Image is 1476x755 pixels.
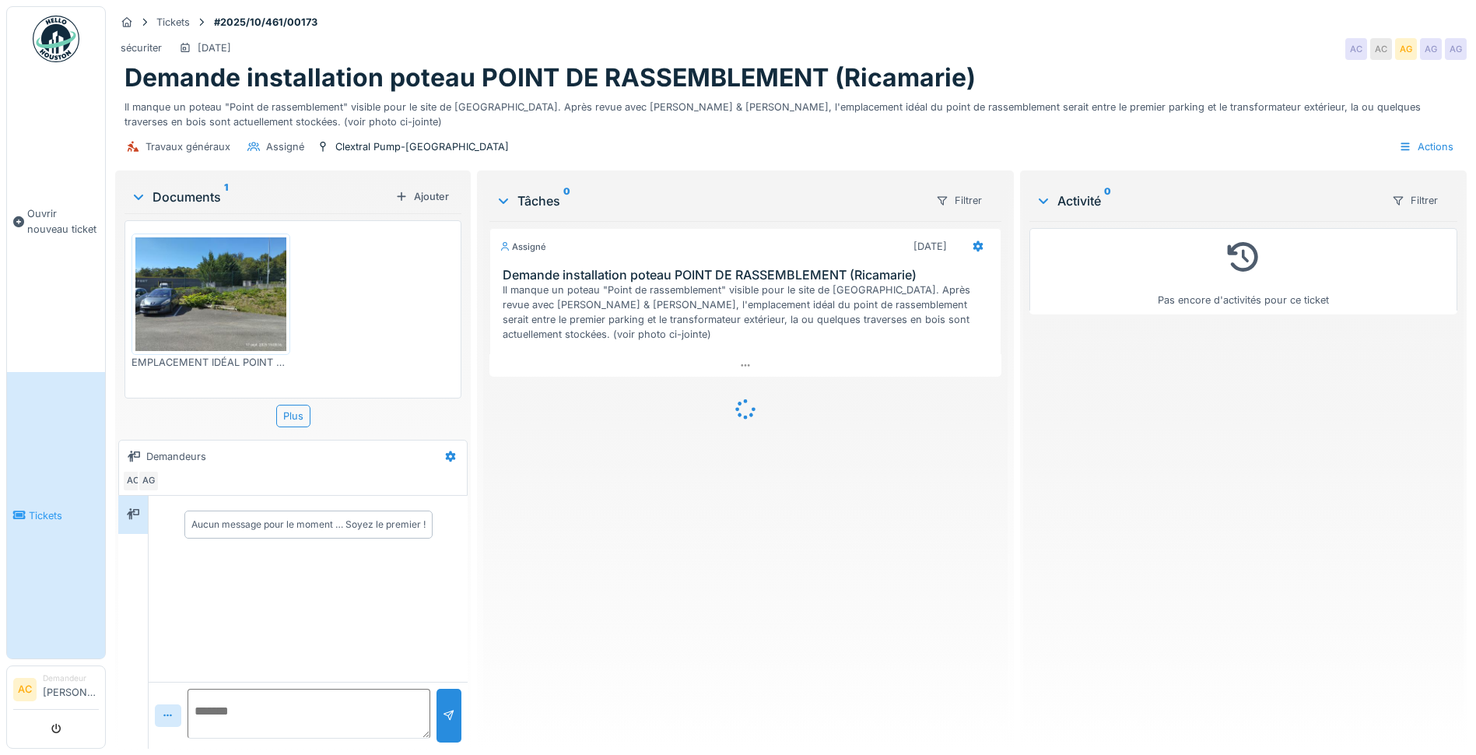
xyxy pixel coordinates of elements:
div: Aucun message pour le moment … Soyez le premier ! [191,518,426,532]
img: Badge_color-CXgf-gQk.svg [33,16,79,62]
a: AC Demandeur[PERSON_NAME] [13,672,99,710]
div: Demandeur [43,672,99,684]
div: Travaux généraux [145,139,230,154]
div: AG [138,470,160,492]
span: Tickets [29,508,99,523]
div: Ajouter [389,186,455,207]
a: Ouvrir nouveau ticket [7,71,105,372]
li: AC [13,678,37,701]
div: Demandeurs [146,449,206,464]
a: Tickets [7,372,105,658]
div: Filtrer [929,189,989,212]
li: [PERSON_NAME] [43,672,99,706]
div: Activité [1036,191,1379,210]
div: AG [1420,38,1442,60]
div: Filtrer [1385,189,1445,212]
div: [DATE] [198,40,231,55]
div: AG [1445,38,1467,60]
div: Plus [276,405,310,427]
div: EMPLACEMENT IDÉAL POINT DE RASSEMBLEMENT RICAMARIE.jpg [131,355,290,370]
div: Il manque un poteau "Point de rassemblement" visible pour le site de [GEOGRAPHIC_DATA]. Après rev... [503,283,994,342]
div: [DATE] [913,239,947,254]
div: Documents [131,188,389,206]
div: Tâches [496,191,923,210]
div: Pas encore d'activités pour ce ticket [1040,235,1447,307]
div: Il manque un poteau "Point de rassemblement" visible pour le site de [GEOGRAPHIC_DATA]. Après rev... [124,93,1457,129]
div: sécuriter [121,40,162,55]
span: Ouvrir nouveau ticket [27,206,99,236]
sup: 0 [563,191,570,210]
div: Actions [1392,135,1460,158]
h1: Demande installation poteau POINT DE RASSEMBLEMENT (Ricamarie) [124,63,976,93]
div: AC [1345,38,1367,60]
div: Assigné [500,241,546,254]
div: AC [122,470,144,492]
sup: 0 [1104,191,1111,210]
h3: Demande installation poteau POINT DE RASSEMBLEMENT (Ricamarie) [503,268,994,283]
div: Tickets [156,15,190,30]
img: m8snh3mxchxx5o9owjx6vmar779x [135,237,286,350]
div: Clextral Pump-[GEOGRAPHIC_DATA] [335,139,509,154]
div: AC [1370,38,1392,60]
strong: #2025/10/461/00173 [208,15,324,30]
sup: 1 [224,188,228,206]
div: Assigné [266,139,304,154]
div: AG [1395,38,1417,60]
